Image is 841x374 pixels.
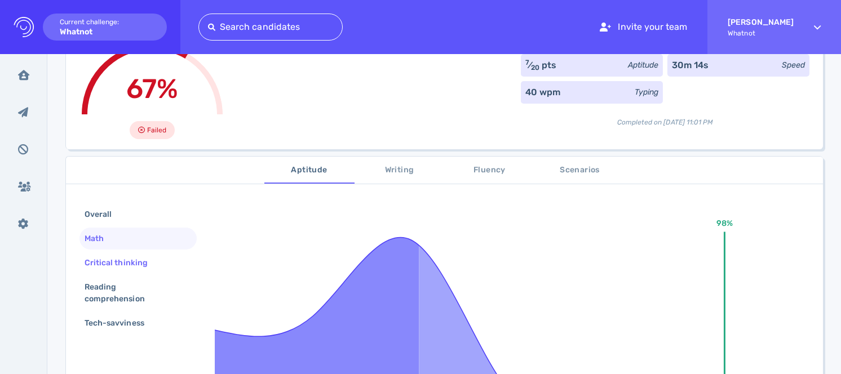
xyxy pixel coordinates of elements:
[271,163,348,177] span: Aptitude
[782,59,805,71] div: Speed
[728,29,794,37] span: Whatnot
[525,86,560,99] div: 40 wpm
[82,206,125,222] div: Overall
[628,59,658,71] div: Aptitude
[521,108,809,127] div: Completed on [DATE] 11:01 PM
[82,230,117,247] div: Math
[82,279,185,307] div: Reading comprehension
[531,64,539,72] sub: 20
[82,255,161,271] div: Critical thinking
[82,315,158,331] div: Tech-savviness
[728,17,794,27] strong: [PERSON_NAME]
[525,59,529,66] sup: 7
[672,59,709,72] div: 30m 14s
[361,163,438,177] span: Writing
[126,73,178,105] span: 67%
[525,59,556,72] div: ⁄ pts
[542,163,618,177] span: Scenarios
[635,86,658,98] div: Typing
[716,219,733,228] text: 98%
[147,123,166,137] span: Failed
[452,163,528,177] span: Fluency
